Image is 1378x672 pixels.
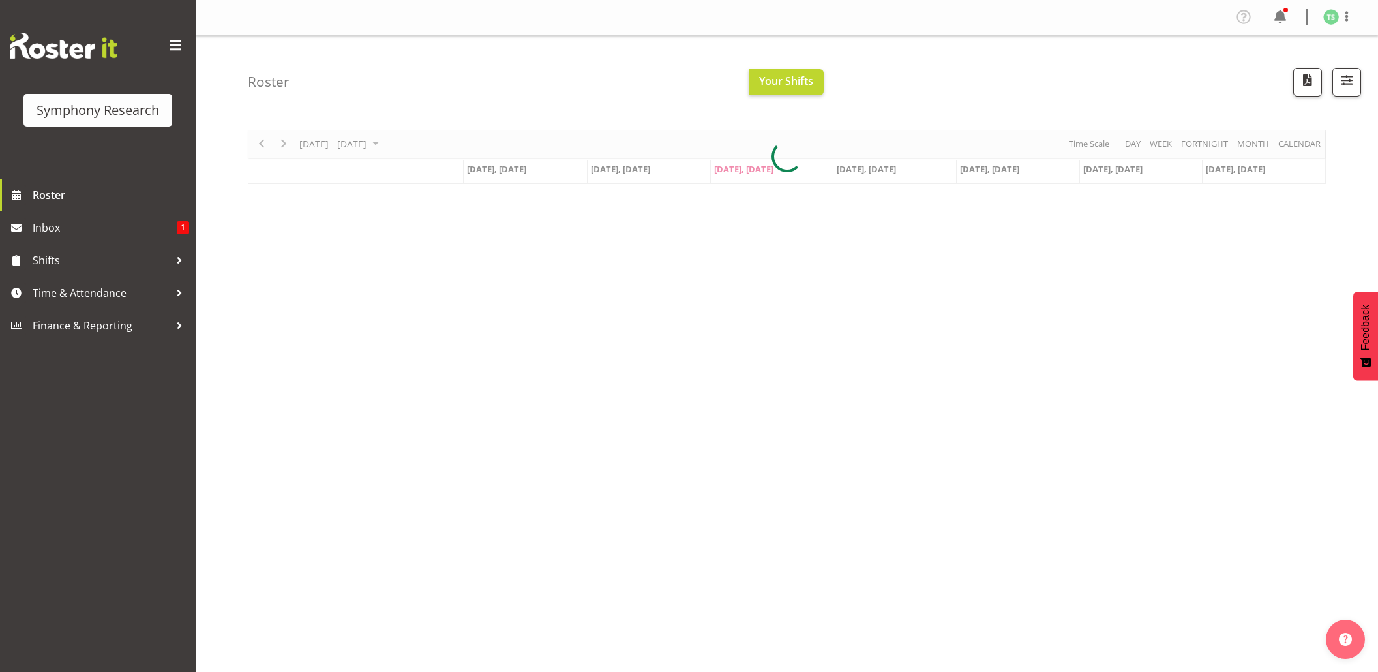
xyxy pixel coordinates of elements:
button: Your Shifts [749,69,824,95]
button: Download a PDF of the roster according to the set date range. [1293,68,1322,97]
span: Your Shifts [759,74,813,88]
span: Roster [33,185,189,205]
span: 1 [177,221,189,234]
img: help-xxl-2.png [1339,633,1352,646]
span: Finance & Reporting [33,316,170,335]
h4: Roster [248,74,290,89]
button: Filter Shifts [1332,68,1361,97]
span: Shifts [33,251,170,270]
img: Rosterit website logo [10,33,117,59]
div: Symphony Research [37,100,159,120]
span: Inbox [33,218,177,237]
button: Feedback - Show survey [1353,292,1378,380]
span: Feedback [1360,305,1371,350]
img: tanya-stebbing1954.jpg [1323,9,1339,25]
span: Time & Attendance [33,283,170,303]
